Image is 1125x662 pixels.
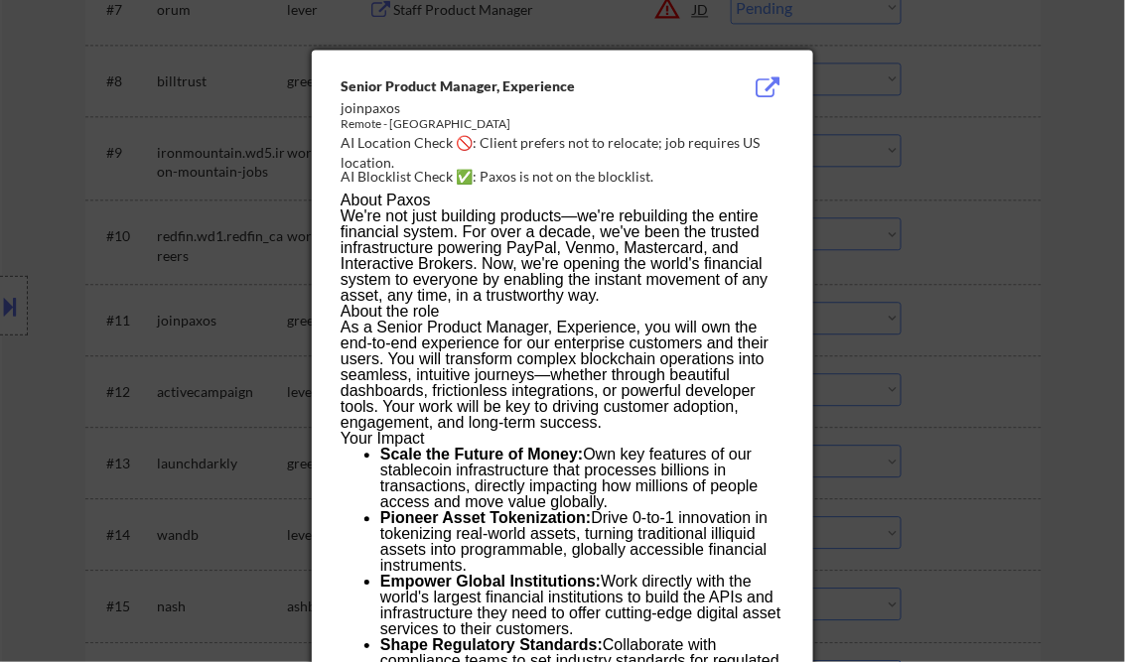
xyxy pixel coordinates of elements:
[380,510,783,574] li: Drive 0-to-1 innovation in tokenizing real-world assets, turning traditional illiquid assets into...
[341,133,792,172] div: AI Location Check 🚫: Client prefers not to relocate; job requires US location.
[380,447,783,510] li: Own key features of our stablecoin infrastructure that processes billions in transactions, direct...
[380,573,601,590] strong: Empower Global Institutions:
[380,446,583,463] strong: Scale the Future of Money:
[341,116,684,133] div: Remote - [GEOGRAPHIC_DATA]
[380,636,603,653] strong: Shape Regulatory Standards:
[341,430,425,447] span: Your Impact
[341,208,783,304] p: We're not just building products—we're rebuilding the entire financial system. For over a decade,...
[341,192,431,208] span: About Paxos
[341,167,792,187] div: AI Blocklist Check ✅: Paxos is not on the blocklist.
[380,509,591,526] strong: Pioneer Asset Tokenization:
[341,98,684,118] div: joinpaxos
[341,320,783,431] p: As a Senior Product Manager, Experience, you will own the end-to-end experience for our enterpris...
[380,574,783,637] li: Work directly with the world's largest financial institutions to build the APIs and infrastructur...
[341,76,684,96] div: Senior Product Manager, Experience
[341,303,440,320] span: About the role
